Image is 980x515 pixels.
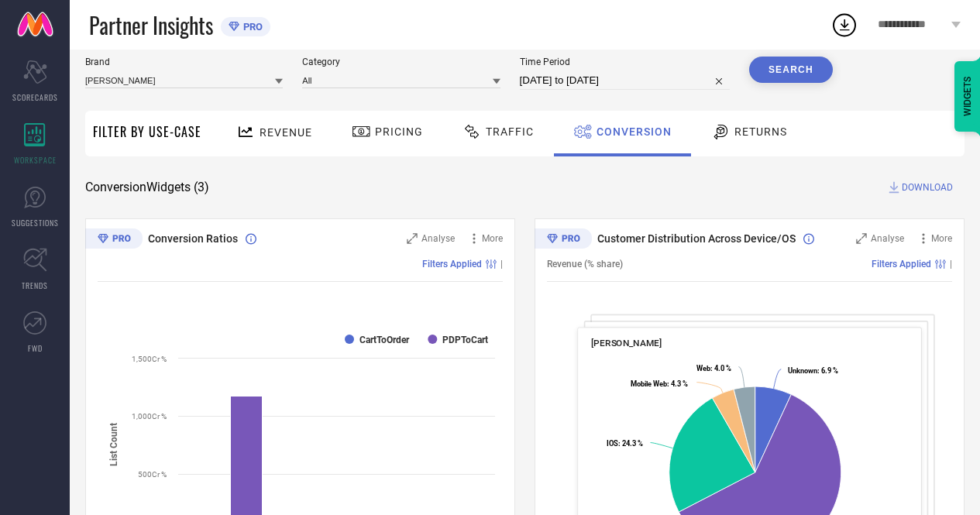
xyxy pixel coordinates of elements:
[85,180,209,195] span: Conversion Widgets ( 3 )
[547,259,623,270] span: Revenue (% share)
[591,338,662,348] span: [PERSON_NAME]
[138,470,167,479] text: 500Cr %
[375,125,423,138] span: Pricing
[520,71,730,90] input: Select time period
[734,125,787,138] span: Returns
[749,57,833,83] button: Search
[239,21,263,33] span: PRO
[696,364,710,373] tspan: Web
[260,126,312,139] span: Revenue
[902,180,953,195] span: DOWNLOAD
[12,91,58,103] span: SCORECARDS
[607,439,618,448] tspan: IOS
[535,228,592,252] div: Premium
[950,259,952,270] span: |
[631,379,688,388] text: : 4.3 %
[132,355,167,363] text: 1,500Cr %
[22,280,48,291] span: TRENDS
[696,364,731,373] text: : 4.0 %
[108,423,119,466] tspan: List Count
[93,122,201,141] span: Filter By Use-Case
[14,154,57,166] span: WORKSPACE
[85,57,283,67] span: Brand
[872,259,931,270] span: Filters Applied
[788,366,838,375] text: : 6.9 %
[631,379,667,388] tspan: Mobile Web
[89,9,213,41] span: Partner Insights
[28,342,43,354] span: FWD
[12,217,59,228] span: SUGGESTIONS
[871,233,904,244] span: Analyse
[597,125,672,138] span: Conversion
[359,335,410,345] text: CartToOrder
[421,233,455,244] span: Analyse
[442,335,488,345] text: PDPToCart
[302,57,500,67] span: Category
[520,57,730,67] span: Time Period
[500,259,503,270] span: |
[597,232,796,245] span: Customer Distribution Across Device/OS
[85,228,143,252] div: Premium
[830,11,858,39] div: Open download list
[856,233,867,244] svg: Zoom
[486,125,534,138] span: Traffic
[148,232,238,245] span: Conversion Ratios
[407,233,418,244] svg: Zoom
[132,412,167,421] text: 1,000Cr %
[422,259,482,270] span: Filters Applied
[931,233,952,244] span: More
[482,233,503,244] span: More
[788,366,817,375] tspan: Unknown
[607,439,643,448] text: : 24.3 %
